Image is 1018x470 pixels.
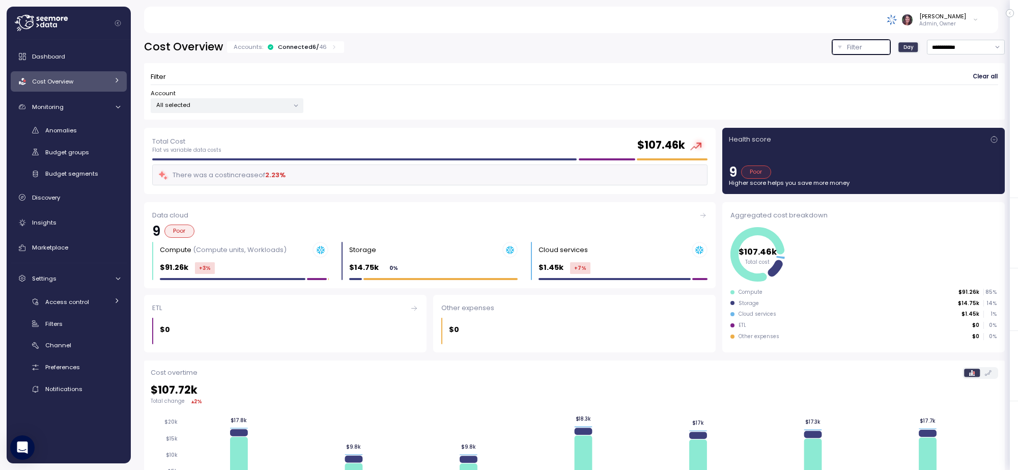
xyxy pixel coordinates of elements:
div: Data cloud [152,210,708,220]
p: 0 % [984,322,996,329]
span: Marketplace [32,243,68,252]
span: Filters [45,320,63,328]
p: Filter [847,42,862,52]
p: $91.26k [958,289,979,296]
div: 2.23 % [265,170,286,180]
span: Insights [32,218,56,227]
div: [PERSON_NAME] [919,12,966,20]
p: $1.45k [962,311,979,318]
p: Admin, Owner [919,20,966,27]
p: Flat vs variable data costs [152,147,221,154]
p: 85 % [984,289,996,296]
div: Accounts:Connected6/46 [227,41,344,53]
p: 1 % [984,311,996,318]
p: Health score [729,134,771,145]
label: Account [151,89,176,98]
tspan: $15k [166,435,178,442]
div: There was a cost increase of [158,169,286,181]
button: Clear all [972,70,998,85]
a: Access control [11,293,127,310]
a: Filters [11,315,127,332]
tspan: $17k [694,420,706,426]
p: Higher score helps you save more money [729,179,998,187]
span: Day [903,43,914,51]
a: Budget groups [11,144,127,160]
div: 0 % [385,262,402,274]
div: Poor [164,225,194,238]
tspan: $17.8k [231,417,247,424]
span: Monitoring [32,103,64,111]
a: Channel [11,337,127,354]
a: Budget segments [11,165,127,182]
div: Compute [160,245,287,255]
p: $14.75k [349,262,379,273]
p: $14.75k [958,300,979,307]
a: Insights [11,212,127,233]
tspan: $17.3k [807,419,823,425]
div: ETL [152,303,418,313]
p: 14 % [984,300,996,307]
div: Storage [349,245,376,255]
a: Cost Overview [11,71,127,92]
p: (Compute units, Workloads) [193,245,287,255]
h2: $ 107.46k [637,138,685,153]
p: Filter [151,72,166,82]
h2: $ 107.72k [151,383,998,398]
h2: Cost Overview [144,40,223,54]
span: Settings [32,274,56,283]
p: All selected [156,101,289,109]
div: Aggregated cost breakdown [730,210,997,220]
div: ▴ [191,398,202,405]
p: 9 [152,225,160,238]
tspan: $17.7k [922,418,939,424]
div: Compute [739,289,762,296]
span: Access control [45,298,89,306]
tspan: $20k [164,419,178,425]
a: Marketplace [11,238,127,258]
a: Settings [11,268,127,289]
a: ETL$0 [144,295,427,352]
span: Channel [45,341,71,349]
p: 9 [729,165,737,179]
p: $91.26k [160,262,188,273]
div: Open Intercom Messenger [10,435,35,460]
div: Poor [741,165,771,179]
a: Notifications [11,381,127,398]
button: Collapse navigation [111,19,124,27]
span: Dashboard [32,52,65,61]
div: ETL [739,322,746,329]
span: Discovery [32,193,60,202]
div: +7 % [570,262,590,274]
span: Notifications [45,385,82,393]
div: Cloud services [739,311,776,318]
p: 46 [319,43,327,51]
p: Total Cost [152,136,221,147]
span: Budget groups [45,148,89,156]
div: Other expenses [441,303,708,313]
div: Other expenses [739,333,779,340]
p: $0 [972,333,979,340]
p: Cost overtime [151,368,197,378]
p: Accounts: [234,43,263,51]
span: Preferences [45,363,80,371]
a: Anomalies [11,122,127,139]
span: Anomalies [45,126,77,134]
div: Cloud services [539,245,588,255]
p: $0 [160,324,170,336]
tspan: Total cost [746,258,770,265]
a: Monitoring [11,97,127,117]
div: +3 % [195,262,215,274]
p: Total change [151,398,185,405]
tspan: $107.46k [739,245,777,257]
a: Preferences [11,359,127,376]
p: 0 % [984,333,996,340]
button: Filter [832,40,890,54]
div: Connected 6 / [278,43,327,51]
a: Dashboard [11,46,127,67]
span: Cost Overview [32,77,73,86]
p: $0 [972,322,979,329]
a: Data cloud9PoorCompute (Compute units, Workloads)$91.26k+3%Storage $14.75k0%Cloud services $1.45k+7% [144,202,716,288]
img: 68790ce639d2d68da1992664.PNG [887,14,897,25]
p: $0 [449,324,459,336]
